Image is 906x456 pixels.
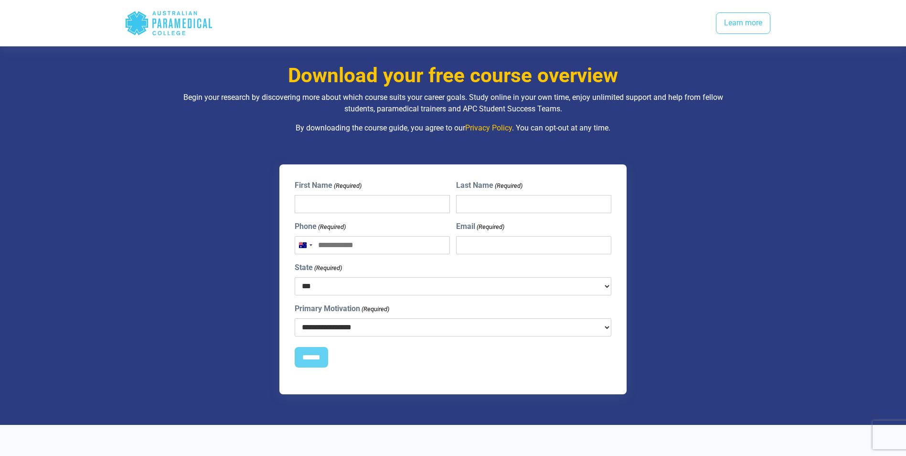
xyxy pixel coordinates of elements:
label: First Name [295,180,362,191]
a: Privacy Policy [465,123,512,132]
span: (Required) [317,222,346,232]
span: (Required) [333,181,362,191]
label: Email [456,221,504,232]
h3: Download your free course overview [174,64,733,88]
span: (Required) [476,222,505,232]
p: By downloading the course guide, you agree to our . You can opt-out at any time. [174,122,733,134]
span: (Required) [313,263,342,273]
label: Primary Motivation [295,303,389,315]
span: (Required) [494,181,523,191]
label: Phone [295,221,346,232]
a: Learn more [716,12,770,34]
label: State [295,262,342,273]
button: Selected country [295,237,315,254]
label: Last Name [456,180,522,191]
span: (Required) [361,304,389,314]
div: Australian Paramedical College [125,8,213,39]
p: Begin your research by discovering more about which course suits your career goals. Study online ... [174,92,733,115]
